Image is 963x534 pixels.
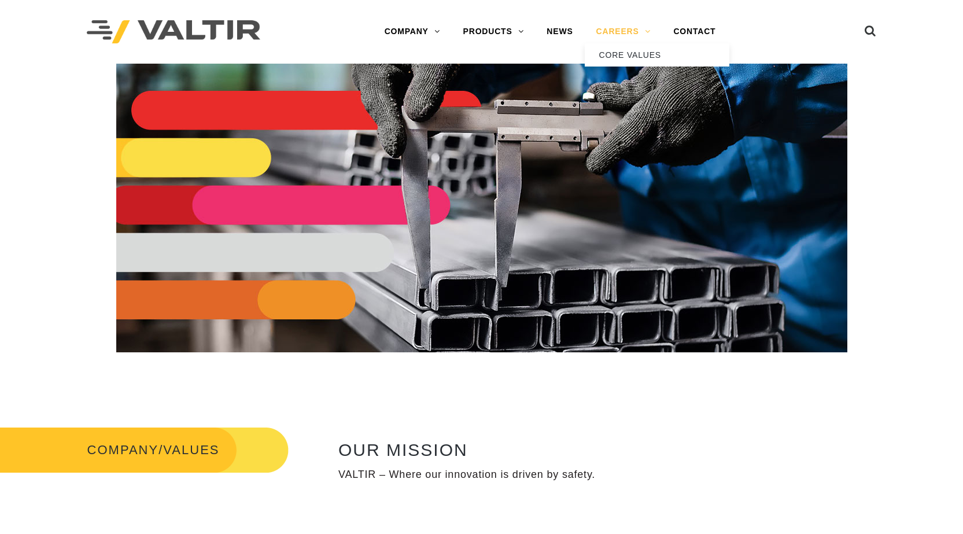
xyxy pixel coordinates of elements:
[373,20,452,43] a: COMPANY
[87,20,260,44] img: Valtir
[535,20,584,43] a: NEWS
[662,20,727,43] a: CONTACT
[338,468,932,481] p: VALTIR – Where our innovation is driven by safety.
[338,440,932,459] h2: OUR MISSION
[585,43,729,67] a: CORE VALUES
[452,20,536,43] a: PRODUCTS
[585,20,662,43] a: CAREERS
[116,64,847,352] img: Header_VALUES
